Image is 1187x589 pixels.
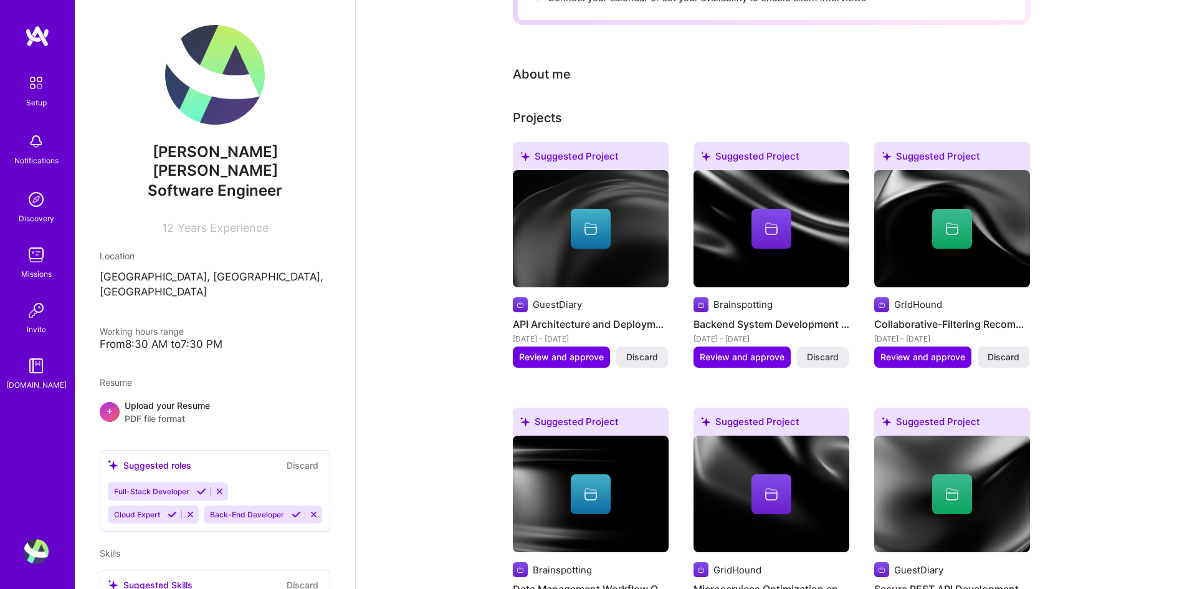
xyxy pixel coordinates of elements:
[108,459,191,472] div: Suggested roles
[197,487,206,496] i: Accept
[309,510,318,519] i: Reject
[513,108,562,127] div: Add projects you've worked on
[713,298,773,311] div: Brainspotting
[100,270,330,300] p: [GEOGRAPHIC_DATA], [GEOGRAPHIC_DATA], [GEOGRAPHIC_DATA]
[807,351,839,363] span: Discard
[21,539,52,564] a: User Avatar
[6,378,67,391] div: [DOMAIN_NAME]
[148,181,282,199] span: Software Engineer
[694,142,849,175] div: Suggested Project
[797,347,849,368] button: Discard
[874,436,1030,553] img: cover
[24,353,49,378] img: guide book
[513,108,562,127] div: Projects
[513,297,528,312] img: Company logo
[513,436,669,553] img: cover
[701,417,710,426] i: icon SuggestedTeams
[178,221,269,234] span: Years Experience
[874,170,1030,287] img: cover
[100,249,330,262] div: Location
[713,563,761,577] div: GridHound
[616,347,668,368] button: Discard
[882,417,891,426] i: icon SuggestedTeams
[701,151,710,161] i: icon SuggestedTeams
[25,25,50,47] img: logo
[988,351,1019,363] span: Discard
[694,562,708,577] img: Company logo
[513,347,610,368] button: Review and approve
[874,408,1030,441] div: Suggested Project
[100,338,330,351] div: From 8:30 AM to 7:30 PM
[125,412,210,425] span: PDF file format
[24,242,49,267] img: teamwork
[19,212,54,225] div: Discovery
[513,170,669,287] img: cover
[874,142,1030,175] div: Suggested Project
[168,510,177,519] i: Accept
[23,70,49,96] img: setup
[513,408,669,441] div: Suggested Project
[894,298,942,311] div: GridHound
[24,129,49,154] img: bell
[186,510,195,519] i: Reject
[210,510,284,519] span: Back-End Developer
[14,154,59,167] div: Notifications
[114,510,160,519] span: Cloud Expert
[513,562,528,577] img: Company logo
[114,487,189,496] span: Full-Stack Developer
[694,436,849,553] img: cover
[882,151,891,161] i: icon SuggestedTeams
[978,347,1029,368] button: Discard
[694,347,791,368] button: Review and approve
[24,187,49,212] img: discovery
[21,267,52,280] div: Missions
[533,563,592,577] div: Brainspotting
[874,332,1030,345] div: [DATE] - [DATE]
[100,399,330,425] div: +Upload your ResumePDF file format
[165,25,265,125] img: User Avatar
[162,221,174,234] span: 12
[694,408,849,441] div: Suggested Project
[519,351,604,363] span: Review and approve
[513,142,669,175] div: Suggested Project
[27,323,46,336] div: Invite
[108,460,118,471] i: icon SuggestedTeams
[694,297,708,312] img: Company logo
[694,332,849,345] div: [DATE] - [DATE]
[24,539,49,564] img: User Avatar
[106,404,113,417] span: +
[292,510,301,519] i: Accept
[880,351,965,363] span: Review and approve
[513,65,571,84] div: About me
[24,298,49,323] img: Invite
[520,151,530,161] i: icon SuggestedTeams
[874,316,1030,332] h4: Collaborative-Filtering Recommendation Engine Development
[26,96,47,109] div: Setup
[694,316,849,332] h4: Backend System Development and Optimization
[100,548,120,558] span: Skills
[700,351,784,363] span: Review and approve
[100,377,132,388] span: Resume
[626,351,658,363] span: Discard
[125,399,210,425] div: Upload your Resume
[215,487,224,496] i: Reject
[283,458,322,472] button: Discard
[513,316,669,332] h4: API Architecture and Deployment
[100,326,184,337] span: Working hours range
[520,417,530,426] i: icon SuggestedTeams
[874,297,889,312] img: Company logo
[694,170,849,287] img: cover
[894,563,943,577] div: GuestDiary
[874,347,971,368] button: Review and approve
[100,143,330,180] span: [PERSON_NAME] [PERSON_NAME]
[874,562,889,577] img: Company logo
[513,332,669,345] div: [DATE] - [DATE]
[533,298,582,311] div: GuestDiary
